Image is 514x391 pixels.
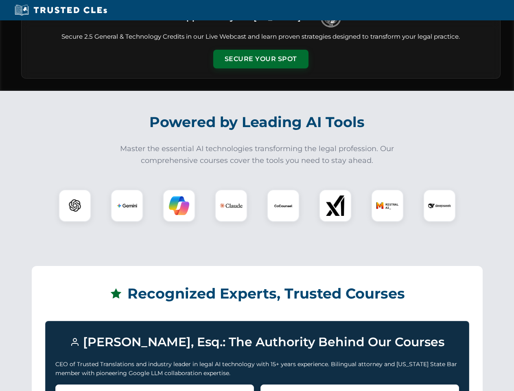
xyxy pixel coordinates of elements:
[31,32,490,42] p: Secure 2.5 General & Technology Credits in our Live Webcast and learn proven strategies designed ...
[111,189,143,222] div: Gemini
[267,189,300,222] div: CoCounsel
[220,194,243,217] img: Claude Logo
[12,4,109,16] img: Trusted CLEs
[423,189,456,222] div: DeepSeek
[45,279,469,308] h2: Recognized Experts, Trusted Courses
[55,331,459,353] h3: [PERSON_NAME], Esq.: The Authority Behind Our Courses
[55,360,459,378] p: CEO of Trusted Translations and industry leader in legal AI technology with 15+ years experience....
[273,195,293,216] img: CoCounsel Logo
[32,108,483,136] h2: Powered by Leading AI Tools
[163,189,195,222] div: Copilot
[376,194,399,217] img: Mistral AI Logo
[371,189,404,222] div: Mistral AI
[428,194,451,217] img: DeepSeek Logo
[169,195,189,216] img: Copilot Logo
[319,189,352,222] div: xAI
[215,189,247,222] div: Claude
[325,195,346,216] img: xAI Logo
[115,143,400,167] p: Master the essential AI technologies transforming the legal profession. Our comprehensive courses...
[59,189,91,222] div: ChatGPT
[117,195,137,216] img: Gemini Logo
[213,50,308,68] button: Secure Your Spot
[63,194,87,217] img: ChatGPT Logo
